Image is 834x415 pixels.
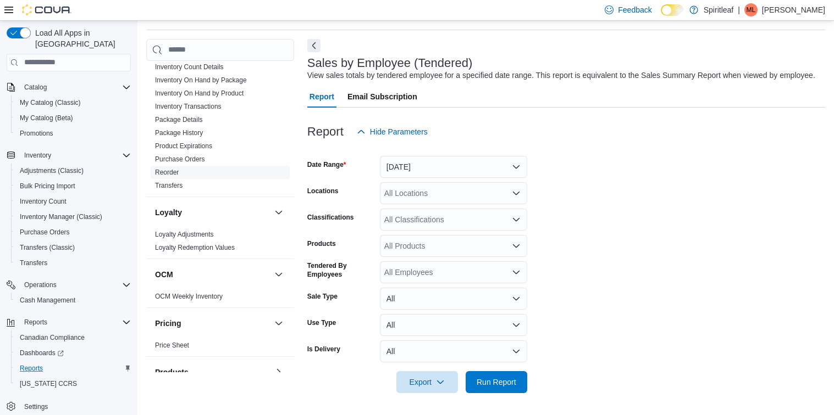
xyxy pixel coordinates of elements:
span: Reports [15,362,131,375]
span: Canadian Compliance [15,331,131,344]
span: Bulk Pricing Import [20,182,75,190]
button: My Catalog (Beta) [11,110,135,126]
a: OCM Weekly Inventory [155,293,223,300]
div: View sales totals by tendered employee for a specified date range. This report is equivalent to t... [307,70,815,81]
span: Inventory Count [15,195,131,208]
label: Date Range [307,160,346,169]
button: Transfers (Classic) [11,240,135,255]
div: Malcolm L [744,3,758,16]
label: Use Type [307,318,336,327]
span: Adjustments (Classic) [15,164,131,177]
span: My Catalog (Beta) [20,114,73,122]
button: Purchase Orders [11,225,135,240]
div: Inventory [146,34,294,197]
button: Hide Parameters [352,121,432,143]
span: Transfers (Classic) [20,243,75,252]
span: My Catalog (Classic) [20,98,81,107]
a: Transfers [15,256,52,270]
span: [US_STATE] CCRS [20,379,77,388]
button: [US_STATE] CCRS [11,376,135,391]
span: Inventory On Hand by Product [155,89,244,98]
button: Loyalty [272,206,285,219]
button: Open list of options [512,268,521,277]
a: Cash Management [15,294,80,307]
a: Purchase Orders [155,155,205,163]
button: All [380,288,527,310]
a: Bulk Pricing Import [15,180,80,193]
span: My Catalog (Beta) [15,111,131,125]
button: Operations [2,277,135,293]
button: Canadian Compliance [11,330,135,345]
a: My Catalog (Classic) [15,96,85,109]
span: Operations [20,278,131,291]
button: All [380,314,527,336]
a: Package Details [155,116,203,124]
button: Reports [2,315,135,330]
span: Transfers [155,181,183,190]
button: Export [396,371,458,393]
button: All [380,340,527,362]
span: Package Details [155,115,203,124]
span: Loyalty Redemption Values [155,243,235,252]
h3: Sales by Employee (Tendered) [307,57,473,70]
span: Operations [24,281,57,289]
p: Spiritleaf [704,3,733,16]
a: Dashboards [11,345,135,361]
span: Reports [20,364,43,373]
button: Next [307,39,321,52]
span: Inventory Count [20,197,67,206]
button: Inventory Manager (Classic) [11,209,135,225]
span: Load All Apps in [GEOGRAPHIC_DATA] [31,27,131,49]
button: Transfers [11,255,135,271]
button: Run Report [466,371,527,393]
button: Bulk Pricing Import [11,178,135,194]
button: Pricing [272,317,285,330]
a: Dashboards [15,346,68,360]
span: Settings [24,402,48,411]
span: Transfers [20,259,47,267]
button: Open list of options [512,242,521,250]
span: Transfers (Classic) [15,241,131,254]
span: Purchase Orders [20,228,70,237]
span: Export [403,371,451,393]
a: Inventory Transactions [155,103,222,110]
a: Inventory Count Details [155,63,224,71]
span: Dashboards [15,346,131,360]
button: Promotions [11,126,135,141]
span: Purchase Orders [155,155,205,164]
span: Inventory Manager (Classic) [15,210,131,223]
button: Settings [2,398,135,414]
a: Promotions [15,127,58,140]
h3: Products [155,367,189,378]
span: Price Sheet [155,341,189,350]
a: Package History [155,129,203,137]
button: Adjustments (Classic) [11,163,135,178]
span: Adjustments (Classic) [20,166,84,175]
button: Catalog [2,80,135,95]
span: My Catalog (Classic) [15,96,131,109]
button: Products [155,367,270,378]
button: Open list of options [512,189,521,198]
span: Promotions [15,127,131,140]
span: Cash Management [20,296,75,305]
span: Settings [20,399,131,413]
a: Product Expirations [155,142,212,150]
span: Purchase Orders [15,226,131,239]
a: Price Sheet [155,341,189,349]
button: OCM [155,269,270,280]
a: Inventory Count [15,195,71,208]
label: Products [307,239,336,248]
label: Classifications [307,213,354,222]
a: [US_STATE] CCRS [15,377,81,390]
p: | [738,3,740,16]
span: Bulk Pricing Import [15,180,131,193]
a: Inventory On Hand by Product [155,89,244,97]
span: Report [310,86,334,108]
button: Cash Management [11,293,135,308]
span: Hide Parameters [370,126,428,137]
a: Loyalty Redemption Values [155,244,235,251]
button: Catalog [20,81,51,94]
